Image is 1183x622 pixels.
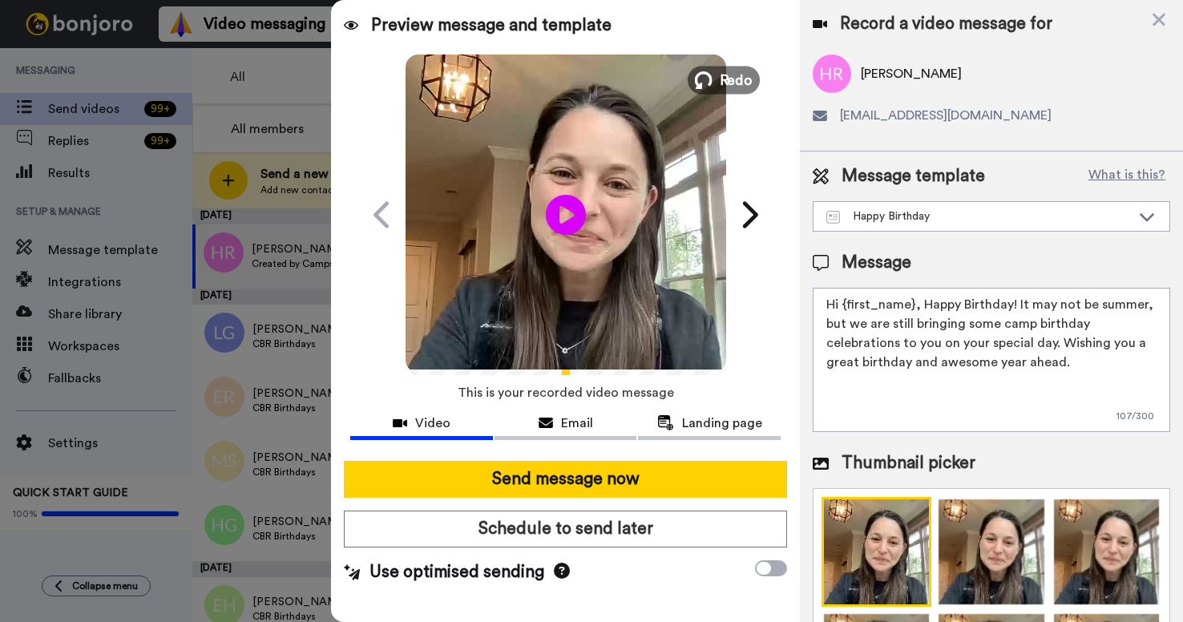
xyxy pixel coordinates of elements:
[344,511,786,547] button: Schedule to send later
[840,106,1052,125] span: [EMAIL_ADDRESS][DOMAIN_NAME]
[842,251,911,275] span: Message
[1084,164,1170,188] button: What is this?
[682,414,762,433] span: Landing page
[458,375,674,410] span: This is your recorded video message
[1052,497,1161,607] img: 9k=
[842,164,985,188] span: Message template
[936,497,1046,607] img: 9k=
[842,451,975,475] span: Thumbnail picker
[344,461,786,498] button: Send message now
[415,414,450,433] span: Video
[826,208,1131,224] div: Happy Birthday
[813,288,1170,432] textarea: Hi {first_name}, Happy Birthday! It may not be summer, but we are still bringing some camp birthd...
[561,414,593,433] span: Email
[369,560,544,584] span: Use optimised sending
[822,497,931,607] img: 9k=
[826,211,840,224] img: Message-temps.svg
